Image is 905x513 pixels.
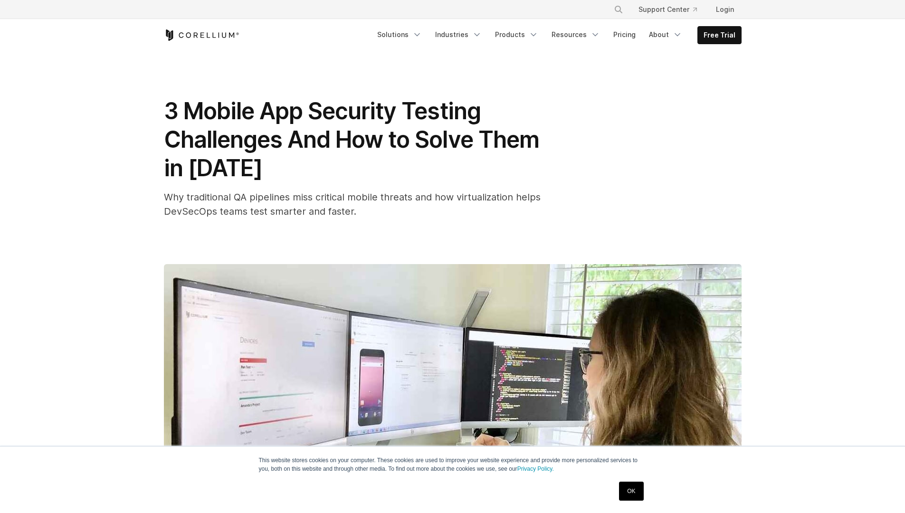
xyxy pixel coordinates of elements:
[602,1,742,18] div: Navigation Menu
[631,1,705,18] a: Support Center
[372,26,428,43] a: Solutions
[429,26,487,43] a: Industries
[698,27,741,44] a: Free Trial
[164,97,539,182] span: 3 Mobile App Security Testing Challenges And How to Solve Them in [DATE]
[489,26,544,43] a: Products
[259,456,647,473] p: This website stores cookies on your computer. These cookies are used to improve your website expe...
[619,482,643,501] a: OK
[164,191,541,217] span: Why traditional QA pipelines miss critical mobile threats and how virtualization helps DevSecOps ...
[517,465,554,472] a: Privacy Policy.
[610,1,627,18] button: Search
[372,26,742,44] div: Navigation Menu
[643,26,688,43] a: About
[546,26,606,43] a: Resources
[708,1,742,18] a: Login
[608,26,641,43] a: Pricing
[164,29,239,41] a: Corellium Home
